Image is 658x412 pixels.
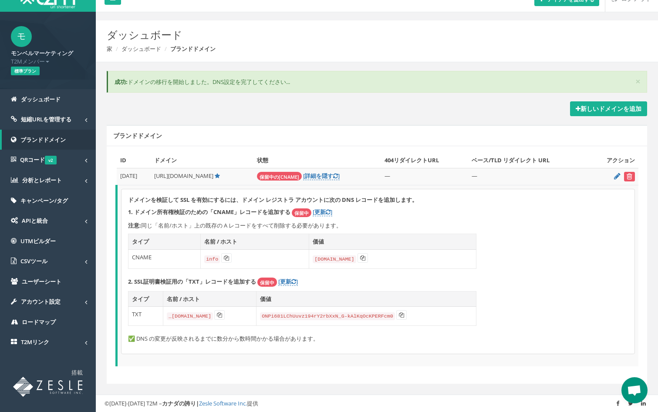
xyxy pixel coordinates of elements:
[22,278,61,285] font: ユーザーシート
[128,335,319,342] font: ✅ DNS の変更が反映されるまでに数分から数時間かかる場合があります。
[204,255,220,263] code: info
[313,208,326,216] font: [更新
[128,221,141,229] font: 注意:
[11,49,73,57] font: モンベルマーケティング
[257,156,268,164] font: 状態
[105,399,162,407] font: ©[DATE]-[DATE] T2M –
[128,196,418,204] font: ドメインを検証して SSL を有効にするには、ドメイン レジストラ アカウントに次の DNS レコードを追加します。
[132,253,152,261] font: CNAME
[313,255,356,263] code: [DOMAIN_NAME]
[22,176,62,184] font: 分析とレポート
[260,173,299,180] font: 保留中の[CNAME]
[316,172,333,180] font: を隠す
[132,238,149,245] font: タイプ
[22,318,56,326] font: ロードマップ
[215,172,220,180] a: デフォルト
[260,312,395,320] code: ONPi681LChUuvz194rY2rbXxN_G-kAlKqOcKPERFcm0
[11,57,45,65] font: T2Mメンバー
[167,295,200,303] font: 名前 / ホスト
[128,278,256,285] font: 2. SSL証明書検証用の「TXT」レコードを追加する
[21,95,61,103] font: ダッシュボード
[607,156,635,164] font: アクション
[162,399,199,407] font: カナダの誇り|
[313,208,332,216] a: [更新]
[120,156,126,164] font: ID
[154,156,177,164] font: ドメイン
[635,75,641,87] font: ×
[21,115,71,123] font: 短縮URLを管理する
[113,131,162,140] font: ブランドドメイン
[472,156,550,164] font: ベース/TLD リダイレクト URL
[385,156,439,164] font: 404リダイレクトURL
[260,279,274,286] font: 保留中
[167,312,213,320] code: _[DOMAIN_NAME]
[20,136,66,144] font: ブランドドメイン
[13,377,83,397] img: Zesle Software Inc. が提供する T2M URL 短縮サービス。
[278,278,291,285] font: [更新
[199,399,247,407] a: Zesle Software Inc.
[303,172,340,180] a: [詳細を隠す]
[570,101,647,116] a: 新しいドメインを追加
[132,295,149,303] font: タイプ
[115,78,128,86] font: 成功:
[204,238,237,245] font: 名前 / ホスト
[121,45,161,53] a: ダッシュボード
[132,310,142,318] font: TXT
[11,47,85,65] a: モンベルマーケティング T2Mメンバー
[21,338,49,346] font: T2Mリンク
[20,197,68,204] font: キャンペーン/タグ
[313,238,324,245] font: 価値
[296,278,298,285] font: ]
[305,172,316,180] font: 詳細
[338,172,340,180] font: ]
[21,298,61,305] font: アカウント設定
[278,278,298,286] a: [更新]
[260,295,271,303] font: 価値
[303,172,305,180] font: [
[141,221,342,229] font: 同じ「名前/ホスト」上の既存の A レコードをすべて削除する必要があります。
[331,208,332,216] font: ]
[14,68,36,74] font: 標準プラン
[154,172,213,180] font: [URL][DOMAIN_NAME]
[385,172,390,180] font: —
[128,208,290,216] font: 1. ドメイン所有権検証のための「CNAME」レコードを追加する
[20,156,45,164] font: QRコード
[20,237,56,245] font: UTMビルダー
[17,30,26,42] font: モ
[170,45,216,53] font: ブランドドメイン
[472,172,477,180] font: —
[120,172,137,180] font: [DATE]
[128,78,290,86] font: ドメインの移行を開始しました。DNS設定を完了してください...
[22,217,48,224] font: APIと統合
[107,27,182,42] font: ダッシュボード
[20,257,47,265] font: CSVツール
[247,399,258,407] font: 提供
[71,368,83,376] font: 搭載
[580,104,641,113] font: 新しいドメインを追加
[107,45,112,53] a: 家
[294,210,309,216] font: 保留中
[48,157,53,163] font: v2
[621,377,648,403] a: Open chat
